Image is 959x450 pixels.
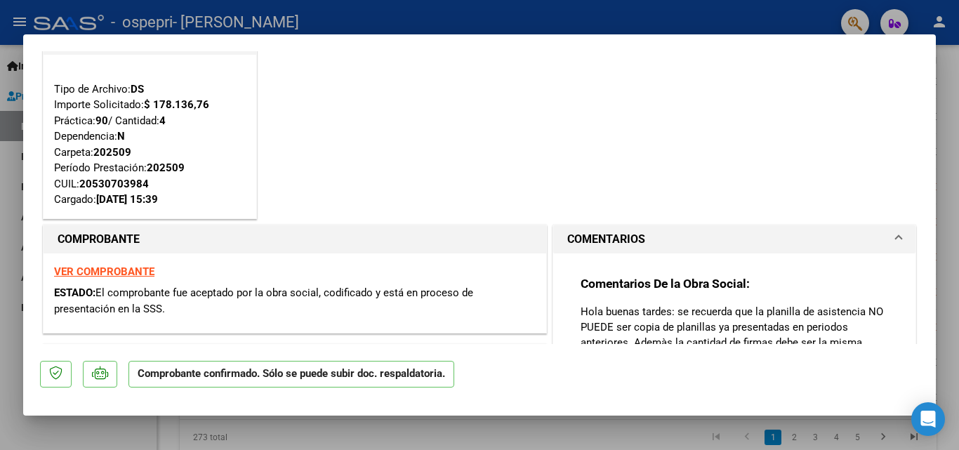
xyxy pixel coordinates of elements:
[144,98,209,111] strong: $ 178.136,76
[95,114,108,127] strong: 90
[54,265,154,278] a: VER COMPROBANTE
[567,231,645,248] h1: COMENTARIOS
[54,65,246,208] div: Tipo de Archivo: Importe Solicitado: Práctica: / Cantidad: Dependencia: Carpeta: Período Prestaci...
[96,193,158,206] strong: [DATE] 15:39
[128,361,454,388] p: Comprobante confirmado. Sólo se puede subir doc. respaldatoria.
[54,286,473,315] span: El comprobante fue aceptado por la obra social, codificado y está en proceso de presentación en l...
[58,232,140,246] strong: COMPROBANTE
[553,225,915,253] mat-expansion-panel-header: COMENTARIOS
[54,286,95,299] span: ESTADO:
[147,161,185,174] strong: 202509
[581,304,888,381] p: Hola buenas tardes: se recuerda que la planilla de asistencia NO PUEDE ser copia de planillas ya ...
[131,83,144,95] strong: DS
[159,114,166,127] strong: 4
[581,277,750,291] strong: Comentarios De la Obra Social:
[117,130,125,143] strong: N
[911,402,945,436] div: Open Intercom Messenger
[553,253,915,445] div: COMENTARIOS
[79,176,149,192] div: 20530703984
[93,146,131,159] strong: 202509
